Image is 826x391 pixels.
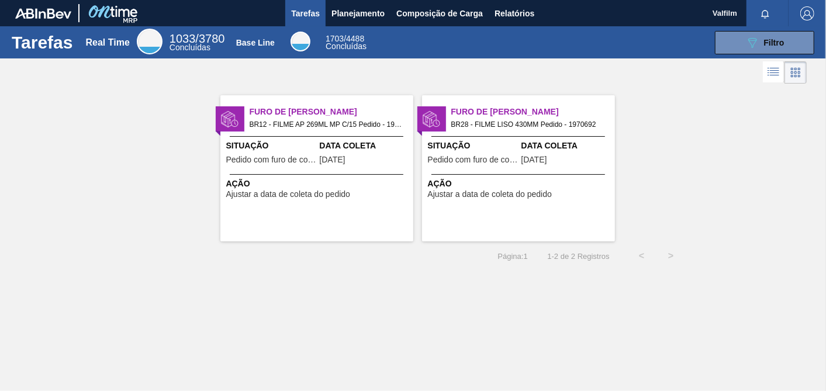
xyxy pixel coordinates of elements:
[451,118,606,131] span: BR28 - FILME LISO 430MM Pedido - 1970692
[226,178,410,190] span: Ação
[291,32,310,51] div: Base Line
[15,8,71,19] img: TNhmsLtSVTkK8tSr43FrP2fwEKptu5GPRR3wAAAABJRU5ErkJggg==
[396,6,483,20] span: Composição de Carga
[236,38,275,47] div: Base Line
[498,252,528,261] span: Página : 1
[545,252,610,261] span: 1 - 2 de 2 Registros
[784,61,807,84] div: Visão em Cards
[320,140,410,152] span: Data Coleta
[250,118,404,131] span: BR12 - FILME AP 269ML MP C/15 Pedido - 1988918
[291,6,320,20] span: Tarefas
[495,6,534,20] span: Relatórios
[326,35,367,50] div: Base Line
[137,29,163,54] div: Real Time
[320,155,345,164] span: 14/08/2025
[12,36,73,49] h1: Tarefas
[326,41,367,51] span: Concluídas
[250,106,413,118] span: Furo de Coleta
[226,155,317,164] span: Pedido com furo de coleta
[226,190,351,199] span: Ajustar a data de coleta do pedido
[521,155,547,164] span: 14/08/2025
[451,106,615,118] span: Furo de Coleta
[331,6,385,20] span: Planejamento
[423,110,440,128] img: status
[763,61,784,84] div: Visão em Lista
[715,31,814,54] button: Filtro
[746,5,784,22] button: Notificações
[428,190,552,199] span: Ajustar a data de coleta do pedido
[170,32,225,45] span: / 3780
[170,34,225,51] div: Real Time
[326,34,344,43] span: 1703
[521,140,612,152] span: Data Coleta
[326,34,364,43] span: / 4488
[627,241,656,271] button: <
[428,178,612,190] span: Ação
[226,140,317,152] span: Situação
[221,110,239,128] img: status
[428,140,519,152] span: Situação
[170,43,210,52] span: Concluídas
[800,6,814,20] img: Logout
[428,155,519,164] span: Pedido com furo de coleta
[170,32,196,45] span: 1033
[764,38,784,47] span: Filtro
[86,37,130,48] div: Real Time
[656,241,686,271] button: >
